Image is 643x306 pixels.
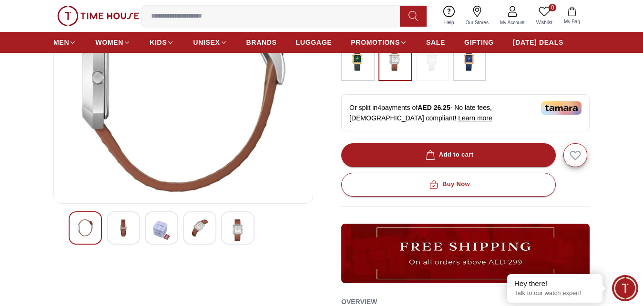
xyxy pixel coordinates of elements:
span: SALE [426,38,445,47]
img: Tamara [541,101,582,115]
span: My Account [496,19,529,26]
a: LUGGAGE [296,34,332,51]
div: Or split in 4 payments of - No late fees, [DEMOGRAPHIC_DATA] compliant! [341,94,590,131]
button: Add to cart [341,143,556,167]
span: GIFTING [464,38,494,47]
span: Wishlist [532,19,556,26]
div: Add to cart [424,149,474,160]
div: Chat Widget [612,275,638,301]
span: 0 [549,4,556,11]
span: PROMOTIONS [351,38,400,47]
a: WOMEN [95,34,131,51]
img: Lee Cooper Women's Black Dial Analog Watch - LC08028.175 [77,219,94,237]
div: Hey there! [514,279,595,288]
a: SALE [426,34,445,51]
span: MEN [53,38,69,47]
a: UNISEX [193,34,227,51]
div: Buy Now [427,179,470,190]
span: [DATE] DEALS [513,38,563,47]
span: Learn more [458,114,492,122]
a: MEN [53,34,76,51]
span: WOMEN [95,38,123,47]
a: KIDS [150,34,174,51]
span: AED 26.25 [418,104,450,111]
img: ... [458,44,481,76]
a: GIFTING [464,34,494,51]
button: My Bag [558,5,586,27]
img: ... [341,224,590,283]
span: Help [440,19,458,26]
img: Lee Cooper Women's Black Dial Analog Watch - LC08028.175 [153,219,170,241]
button: Buy Now [341,173,556,197]
a: [DATE] DEALS [513,34,563,51]
span: Our Stores [462,19,492,26]
a: Help [439,4,460,28]
img: ... [346,44,370,76]
span: BRANDS [246,38,277,47]
img: ... [57,6,139,26]
img: ... [420,44,444,76]
a: 0Wishlist [531,4,558,28]
span: KIDS [150,38,167,47]
a: Our Stores [460,4,494,28]
img: ... [383,44,407,76]
a: PROMOTIONS [351,34,407,51]
span: My Bag [560,18,584,25]
a: BRANDS [246,34,277,51]
img: Lee Cooper Women's Black Dial Analog Watch - LC08028.175 [115,219,132,237]
img: Lee Cooper Women's Black Dial Analog Watch - LC08028.175 [229,219,246,241]
span: LUGGAGE [296,38,332,47]
span: UNISEX [193,38,220,47]
img: Lee Cooper Women's Black Dial Analog Watch - LC08028.175 [191,219,208,237]
p: Talk to our watch expert! [514,289,595,297]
